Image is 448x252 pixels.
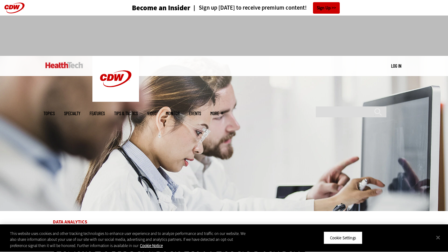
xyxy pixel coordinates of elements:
[114,111,138,116] a: Tips & Tactics
[92,97,139,103] a: CDW
[109,4,190,11] a: Become an Insider
[391,63,401,69] a: Log in
[189,111,201,116] a: Events
[64,111,80,116] span: Specialty
[147,111,156,116] a: Video
[92,56,139,102] img: Home
[90,111,105,116] a: Features
[132,4,190,11] h3: Become an Insider
[53,219,87,225] a: Data Analytics
[190,5,307,11] a: Sign up [DATE] to receive premium content!
[45,62,83,68] img: Home
[10,231,246,249] div: This website uses cookies and other tracking technologies to enhance user experience and to analy...
[111,22,337,50] iframe: advertisement
[140,243,163,248] a: More information about your privacy
[324,231,362,244] button: Cookie Settings
[166,111,180,116] a: MonITor
[210,111,223,116] span: More
[431,231,445,244] button: Close
[44,111,55,116] span: Topics
[313,2,340,14] a: Sign Up
[391,63,401,69] div: User menu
